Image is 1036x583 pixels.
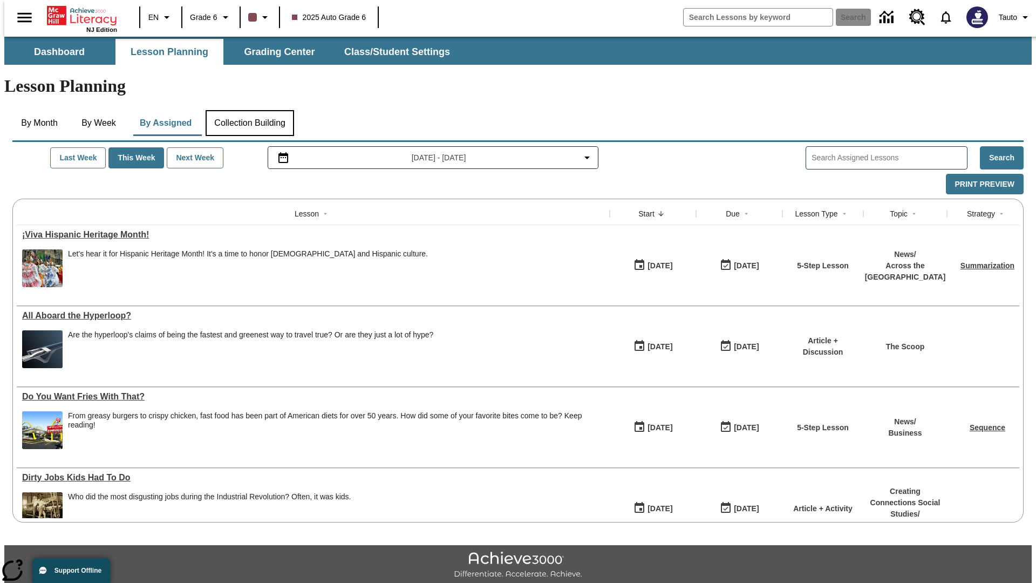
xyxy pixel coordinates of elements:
[873,3,903,32] a: Data Center
[795,208,837,219] div: Lesson Type
[886,341,925,352] p: The Scoop
[22,473,604,483] div: Dirty Jobs Kids Had To Do
[734,340,759,354] div: [DATE]
[22,392,604,402] a: Do You Want Fries With That?, Lessons
[108,147,164,168] button: This Week
[647,502,672,516] div: [DATE]
[788,335,858,358] p: Article + Discussion
[630,336,676,357] button: 07/21/25: First time the lesson was available
[967,208,995,219] div: Strategy
[638,208,655,219] div: Start
[630,498,676,519] button: 07/11/25: First time the lesson was available
[244,46,315,58] span: Grading Center
[54,567,101,574] span: Support Offline
[226,39,333,65] button: Grading Center
[793,503,853,514] p: Article + Activity
[144,8,178,27] button: Language: EN, Select a language
[630,255,676,276] button: 09/15/25: First time the lesson was available
[68,249,428,287] div: Let's hear it for Hispanic Heritage Month! It's a time to honor Hispanic Americans and Hispanic c...
[797,260,849,272] p: 5-Step Lesson
[655,207,667,220] button: Sort
[812,150,967,166] input: Search Assigned Lessons
[647,421,672,435] div: [DATE]
[68,492,351,530] div: Who did the most disgusting jobs during the Industrial Revolution? Often, it was kids.
[272,151,594,164] button: Select the date range menu item
[966,6,988,28] img: Avatar
[726,208,740,219] div: Due
[5,39,113,65] button: Dashboard
[72,110,126,136] button: By Week
[716,417,762,438] button: 07/20/26: Last day the lesson can be accessed
[22,311,604,321] a: All Aboard the Hyperloop?, Lessons
[995,207,1008,220] button: Sort
[115,39,223,65] button: Lesson Planning
[292,12,366,23] span: 2025 Auto Grade 6
[186,8,236,27] button: Grade: Grade 6, Select a grade
[716,336,762,357] button: 06/30/26: Last day the lesson can be accessed
[797,422,849,433] p: 5-Step Lesson
[932,3,960,31] a: Notifications
[131,46,208,58] span: Lesson Planning
[684,9,833,26] input: search field
[412,152,466,164] span: [DATE] - [DATE]
[734,259,759,273] div: [DATE]
[4,37,1032,65] div: SubNavbar
[12,110,66,136] button: By Month
[647,259,672,273] div: [DATE]
[716,498,762,519] button: 11/30/25: Last day the lesson can be accessed
[336,39,459,65] button: Class/Student Settings
[295,208,319,219] div: Lesson
[4,76,1032,96] h1: Lesson Planning
[47,4,117,33] div: Home
[869,486,942,520] p: Creating Connections Social Studies /
[716,255,762,276] button: 09/21/25: Last day the lesson can be accessed
[903,3,932,32] a: Resource Center, Will open in new tab
[68,330,433,340] div: Are the hyperloop's claims of being the fastest and greenest way to travel true? Or are they just...
[22,311,604,321] div: All Aboard the Hyperloop?
[190,12,217,23] span: Grade 6
[244,8,276,27] button: Class color is dark brown. Change class color
[908,207,921,220] button: Sort
[131,110,200,136] button: By Assigned
[865,249,946,260] p: News /
[68,249,428,259] div: Let's hear it for Hispanic Heritage Month! It's a time to honor [DEMOGRAPHIC_DATA] and Hispanic c...
[68,411,604,430] div: From greasy burgers to crispy chicken, fast food has been part of American diets for over 50 year...
[9,2,40,33] button: Open side menu
[47,5,117,26] a: Home
[22,230,604,240] a: ¡Viva Hispanic Heritage Month! , Lessons
[888,416,922,428] p: News /
[980,146,1024,170] button: Search
[581,151,594,164] svg: Collapse Date Range Filter
[960,261,1014,270] a: Summarization
[734,502,759,516] div: [DATE]
[22,230,604,240] div: ¡Viva Hispanic Heritage Month!
[946,174,1024,195] button: Print Preview
[22,411,63,449] img: One of the first McDonald's stores, with the iconic red sign and golden arches.
[970,423,1005,432] a: Sequence
[22,330,63,368] img: Artist rendering of Hyperloop TT vehicle entering a tunnel
[34,46,85,58] span: Dashboard
[734,421,759,435] div: [DATE]
[32,558,110,583] button: Support Offline
[4,39,460,65] div: SubNavbar
[148,12,159,23] span: EN
[68,492,351,501] div: Who did the most disgusting jobs during the Industrial Revolution? Often, it was kids.
[22,392,604,402] div: Do You Want Fries With That?
[86,26,117,33] span: NJ Edition
[454,552,582,579] img: Achieve3000 Differentiate Accelerate Achieve
[344,46,450,58] span: Class/Student Settings
[865,260,946,283] p: Across the [GEOGRAPHIC_DATA]
[22,473,604,483] a: Dirty Jobs Kids Had To Do, Lessons
[68,330,433,368] div: Are the hyperloop's claims of being the fastest and greenest way to travel true? Or are they just...
[630,417,676,438] button: 07/14/25: First time the lesson was available
[206,110,294,136] button: Collection Building
[319,207,332,220] button: Sort
[22,249,63,287] img: A photograph of Hispanic women participating in a parade celebrating Hispanic culture. The women ...
[647,340,672,354] div: [DATE]
[68,411,604,449] div: From greasy burgers to crispy chicken, fast food has been part of American diets for over 50 year...
[22,492,63,530] img: Black and white photo of two young boys standing on a piece of heavy machinery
